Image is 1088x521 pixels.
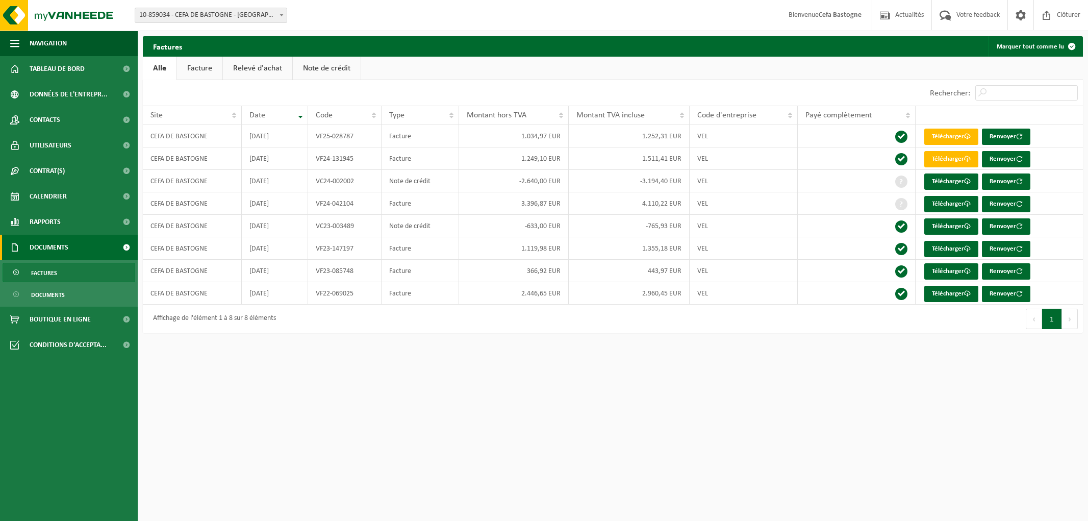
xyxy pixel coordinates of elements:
a: Télécharger [924,263,978,280]
td: Facture [382,260,459,282]
span: Documents [31,285,65,305]
button: Marquer tout comme lu [989,36,1082,57]
td: -633,00 EUR [459,215,569,237]
a: Télécharger [924,286,978,302]
td: 1.119,98 EUR [459,237,569,260]
td: 1.252,31 EUR [569,125,690,147]
td: VF25-028787 [308,125,382,147]
td: 4.110,22 EUR [569,192,690,215]
td: CEFA DE BASTOGNE [143,260,242,282]
td: [DATE] [242,125,308,147]
span: Utilisateurs [30,133,71,158]
td: CEFA DE BASTOGNE [143,215,242,237]
td: VEL [690,237,798,260]
td: CEFA DE BASTOGNE [143,192,242,215]
td: -765,93 EUR [569,215,690,237]
span: Documents [30,235,68,260]
td: VF24-131945 [308,147,382,170]
a: Alle [143,57,176,80]
td: VEL [690,192,798,215]
button: Renvoyer [982,263,1030,280]
button: Renvoyer [982,129,1030,145]
td: 366,92 EUR [459,260,569,282]
a: Facture [177,57,222,80]
button: Next [1062,309,1078,329]
td: Facture [382,147,459,170]
td: VEL [690,215,798,237]
button: Renvoyer [982,241,1030,257]
span: Code d'entreprise [697,111,756,119]
td: Note de crédit [382,215,459,237]
td: 1.355,18 EUR [569,237,690,260]
span: Données de l'entrepr... [30,82,108,107]
td: Facture [382,282,459,305]
td: VF23-147197 [308,237,382,260]
span: Montant TVA incluse [576,111,645,119]
td: CEFA DE BASTOGNE [143,237,242,260]
td: VF22-069025 [308,282,382,305]
td: Facture [382,125,459,147]
td: 1.249,10 EUR [459,147,569,170]
td: 3.396,87 EUR [459,192,569,215]
div: Affichage de l'élément 1 à 8 sur 8 éléments [148,310,276,328]
td: [DATE] [242,282,308,305]
td: VEL [690,147,798,170]
span: Type [389,111,404,119]
span: 10-859034 - CEFA DE BASTOGNE - BASTOGNE [135,8,287,23]
a: Télécharger [924,218,978,235]
span: Code [316,111,333,119]
td: VEL [690,282,798,305]
td: [DATE] [242,170,308,192]
button: Renvoyer [982,286,1030,302]
a: Télécharger [924,151,978,167]
td: CEFA DE BASTOGNE [143,147,242,170]
td: Facture [382,237,459,260]
a: Note de crédit [293,57,361,80]
span: Rapports [30,209,61,235]
td: VC24-002002 [308,170,382,192]
td: VC23-003489 [308,215,382,237]
span: Contrat(s) [30,158,65,184]
span: Boutique en ligne [30,307,91,332]
td: VF23-085748 [308,260,382,282]
td: CEFA DE BASTOGNE [143,282,242,305]
a: Factures [3,263,135,282]
td: VEL [690,260,798,282]
button: Renvoyer [982,196,1030,212]
button: 1 [1042,309,1062,329]
td: VEL [690,170,798,192]
span: Navigation [30,31,67,56]
td: [DATE] [242,260,308,282]
td: CEFA DE BASTOGNE [143,125,242,147]
a: Documents [3,285,135,304]
td: [DATE] [242,215,308,237]
span: Date [249,111,265,119]
span: Site [150,111,163,119]
a: Relevé d'achat [223,57,292,80]
button: Renvoyer [982,173,1030,190]
td: Note de crédit [382,170,459,192]
td: -2.640,00 EUR [459,170,569,192]
span: Tableau de bord [30,56,85,82]
a: Télécharger [924,196,978,212]
strong: Cefa Bastogne [819,11,862,19]
td: VEL [690,125,798,147]
td: [DATE] [242,192,308,215]
button: Renvoyer [982,218,1030,235]
span: Factures [31,263,57,283]
td: CEFA DE BASTOGNE [143,170,242,192]
td: VF24-042104 [308,192,382,215]
td: 1.034,97 EUR [459,125,569,147]
td: -3.194,40 EUR [569,170,690,192]
a: Télécharger [924,241,978,257]
span: Contacts [30,107,60,133]
button: Previous [1026,309,1042,329]
label: Rechercher: [930,89,970,97]
span: Payé complètement [805,111,872,119]
a: Télécharger [924,173,978,190]
a: Télécharger [924,129,978,145]
h2: Factures [143,36,192,56]
span: 10-859034 - CEFA DE BASTOGNE - BASTOGNE [135,8,287,22]
td: [DATE] [242,237,308,260]
td: Facture [382,192,459,215]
